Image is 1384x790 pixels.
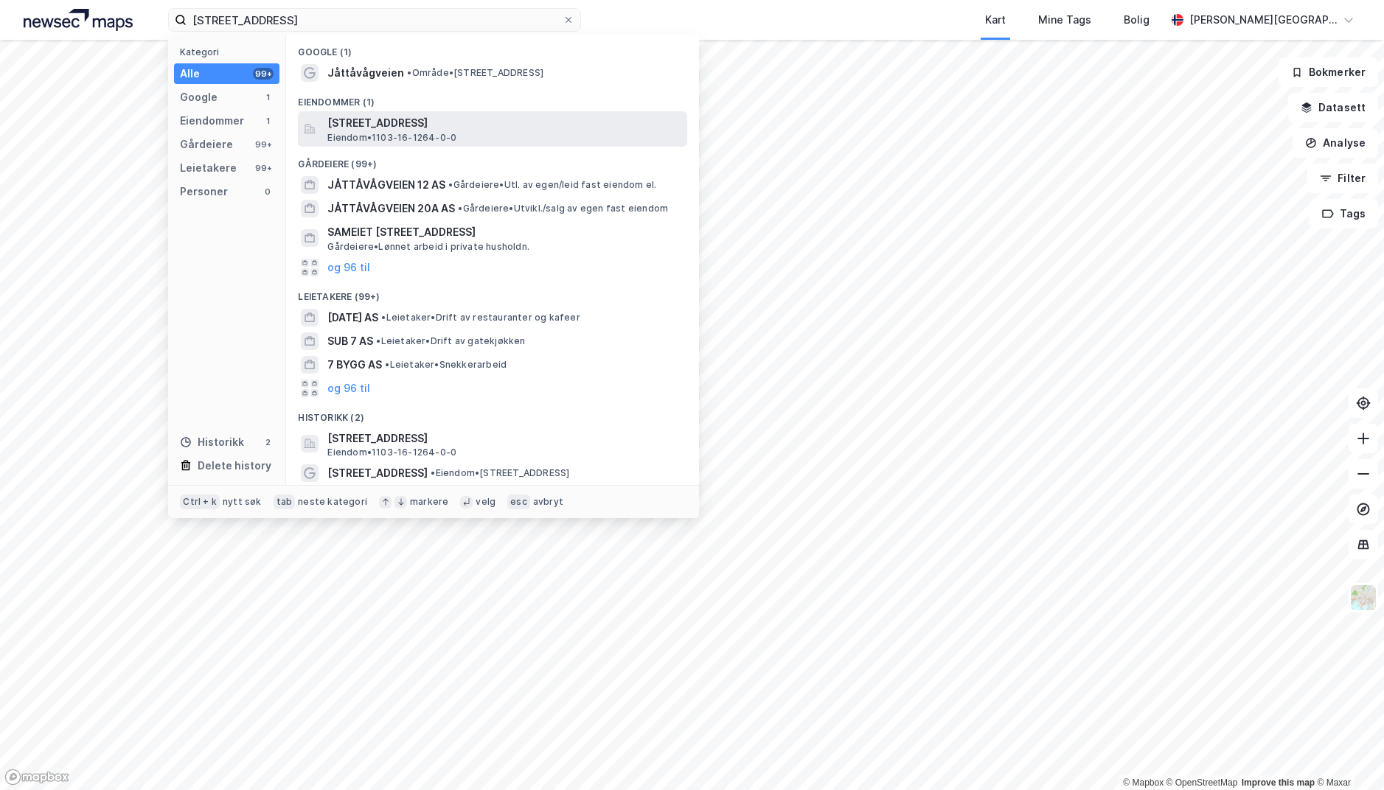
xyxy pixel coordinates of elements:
[180,65,200,83] div: Alle
[180,183,228,200] div: Personer
[448,179,656,191] span: Gårdeiere • Utl. av egen/leid fast eiendom el.
[1288,93,1378,122] button: Datasett
[376,335,525,347] span: Leietaker • Drift av gatekjøkken
[385,359,389,370] span: •
[262,436,274,448] div: 2
[253,68,274,80] div: 99+
[327,64,404,82] span: Jåttåvågveien
[381,312,386,323] span: •
[1349,584,1377,612] img: Z
[1189,11,1337,29] div: [PERSON_NAME][GEOGRAPHIC_DATA]
[431,467,569,479] span: Eiendom • [STREET_ADDRESS]
[262,186,274,197] div: 0
[327,332,373,350] span: SUB 7 AS
[431,467,435,478] span: •
[1310,199,1378,228] button: Tags
[286,147,699,173] div: Gårdeiere (99+)
[507,494,530,509] div: esc
[327,176,445,194] span: JÅTTÅVÅGVEIEN 12 AS
[4,769,69,786] a: Mapbox homepage
[458,203,668,214] span: Gårdeiere • Utvikl./salg av egen fast eiendom
[1310,719,1384,790] iframe: Chat Widget
[253,139,274,150] div: 99+
[262,115,274,127] div: 1
[253,162,274,174] div: 99+
[1124,11,1150,29] div: Bolig
[1242,777,1315,788] a: Improve this map
[286,35,699,61] div: Google (1)
[376,335,380,346] span: •
[187,9,563,31] input: Søk på adresse, matrikkel, gårdeiere, leietakere eller personer
[286,400,699,427] div: Historikk (2)
[327,259,370,276] button: og 96 til
[327,380,370,397] button: og 96 til
[327,430,681,447] span: [STREET_ADDRESS]
[327,132,456,144] span: Eiendom • 1103-16-1264-0-0
[223,496,262,508] div: nytt søk
[274,494,296,509] div: tab
[327,200,455,217] span: JÅTTÅVÅGVEIEN 20A AS
[385,359,507,371] span: Leietaker • Snekkerarbeid
[180,433,244,451] div: Historikk
[180,46,279,57] div: Kategori
[262,91,274,103] div: 1
[381,312,580,324] span: Leietaker • Drift av restauranter og kafeer
[286,279,699,306] div: Leietakere (99+)
[985,11,1006,29] div: Kart
[410,496,448,508] div: markere
[533,496,563,508] div: avbryt
[327,223,681,241] span: SAMEIET [STREET_ADDRESS]
[24,9,133,31] img: logo.a4113a55bc3d86da70a041830d287a7e.svg
[327,356,382,374] span: 7 BYGG AS
[1166,777,1238,788] a: OpenStreetMap
[407,67,543,79] span: Område • [STREET_ADDRESS]
[1279,57,1378,87] button: Bokmerker
[298,496,367,508] div: neste kategori
[327,114,681,132] span: [STREET_ADDRESS]
[180,88,218,106] div: Google
[180,112,244,130] div: Eiendommer
[327,464,428,482] span: [STREET_ADDRESS]
[180,159,237,177] div: Leietakere
[1123,777,1164,788] a: Mapbox
[327,309,378,326] span: [DATE] AS
[476,496,495,508] div: velg
[458,203,462,214] span: •
[1307,164,1378,193] button: Filter
[448,179,453,190] span: •
[327,447,456,458] span: Eiendom • 1103-16-1264-0-0
[180,136,233,153] div: Gårdeiere
[180,494,220,509] div: Ctrl + k
[407,67,411,78] span: •
[1293,128,1378,158] button: Analyse
[1038,11,1091,29] div: Mine Tags
[1310,719,1384,790] div: Kontrollprogram for chat
[286,85,699,111] div: Eiendommer (1)
[327,241,529,253] span: Gårdeiere • Lønnet arbeid i private husholdn.
[198,457,271,475] div: Delete history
